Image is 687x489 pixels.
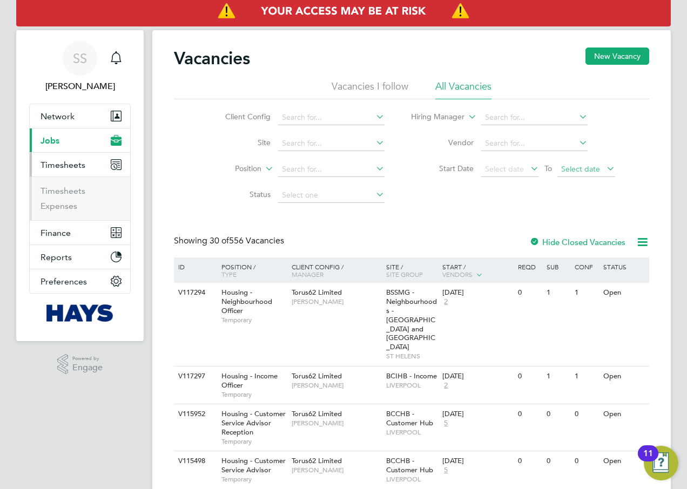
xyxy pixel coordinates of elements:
[332,80,408,99] li: Vacancies I follow
[572,283,600,303] div: 1
[572,451,600,471] div: 0
[174,47,250,69] h2: Vacancies
[643,453,653,467] div: 11
[221,371,278,390] span: Housing - Income Officer
[412,138,474,147] label: Vendor
[278,162,385,177] input: Search for...
[30,153,130,176] button: Timesheets
[442,381,449,390] span: 2
[30,269,130,293] button: Preferences
[481,136,588,151] input: Search for...
[176,404,213,424] div: V115952
[176,451,213,471] div: V115498
[485,164,524,174] span: Select date
[572,404,600,424] div: 0
[221,316,286,324] span: Temporary
[544,404,572,424] div: 0
[515,283,543,303] div: 0
[515,404,543,424] div: 0
[572,366,600,386] div: 1
[412,164,474,173] label: Start Date
[541,161,555,175] span: To
[544,283,572,303] div: 1
[221,475,286,484] span: Temporary
[544,451,572,471] div: 0
[221,409,286,437] span: Housing - Customer Service Advisor Reception
[292,409,342,418] span: Torus62 Limited
[601,366,648,386] div: Open
[289,257,383,283] div: Client Config /
[16,30,144,341] nav: Main navigation
[213,257,289,283] div: Position /
[386,288,437,351] span: BSSMG - Neighbourhoods - [GEOGRAPHIC_DATA] and [GEOGRAPHIC_DATA]
[529,237,625,247] label: Hide Closed Vacancies
[442,457,513,466] div: [DATE]
[30,104,130,128] button: Network
[442,419,449,428] span: 5
[383,257,440,283] div: Site /
[41,186,85,196] a: Timesheets
[221,456,286,474] span: Housing - Customer Service Advisor
[72,363,103,372] span: Engage
[174,235,286,247] div: Showing
[278,136,385,151] input: Search for...
[435,80,491,99] li: All Vacancies
[29,41,131,93] a: SS[PERSON_NAME]
[221,390,286,399] span: Temporary
[442,410,513,419] div: [DATE]
[292,288,342,297] span: Torus62 Limited
[292,419,381,427] span: [PERSON_NAME]
[386,456,433,474] span: BCCHB - Customer Hub
[221,270,237,279] span: Type
[442,288,513,297] div: [DATE]
[386,381,437,390] span: LIVERPOOL
[585,47,649,65] button: New Vacancy
[41,276,87,287] span: Preferences
[41,111,75,121] span: Network
[572,257,600,276] div: Conf
[481,110,588,125] input: Search for...
[210,235,284,246] span: 556 Vacancies
[208,189,271,199] label: Status
[442,270,473,279] span: Vendors
[221,288,272,315] span: Housing - Neighbourhood Officer
[210,235,229,246] span: 30 of
[41,160,85,170] span: Timesheets
[644,446,678,480] button: Open Resource Center, 11 new notifications
[544,257,572,276] div: Sub
[41,201,77,211] a: Expenses
[29,304,131,322] a: Go to home page
[41,228,71,238] span: Finance
[278,110,385,125] input: Search for...
[515,366,543,386] div: 0
[440,257,515,284] div: Start /
[57,354,103,375] a: Powered byEngage
[30,221,130,244] button: Finance
[601,404,648,424] div: Open
[601,257,648,276] div: Status
[30,176,130,220] div: Timesheets
[386,352,437,361] span: ST HELENS
[386,475,437,484] span: LIVERPOOL
[601,451,648,471] div: Open
[199,164,261,174] label: Position
[386,428,437,437] span: LIVERPOOL
[386,270,423,279] span: Site Group
[278,188,385,203] input: Select one
[292,466,381,474] span: [PERSON_NAME]
[30,245,130,269] button: Reports
[30,128,130,152] button: Jobs
[442,466,449,475] span: 5
[442,297,449,307] span: 2
[208,138,271,147] label: Site
[292,297,381,306] span: [PERSON_NAME]
[221,437,286,446] span: Temporary
[41,135,59,146] span: Jobs
[442,372,513,381] div: [DATE]
[176,366,213,386] div: V117297
[544,366,572,386] div: 1
[73,51,87,65] span: SS
[292,381,381,390] span: [PERSON_NAME]
[601,283,648,303] div: Open
[176,257,213,276] div: ID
